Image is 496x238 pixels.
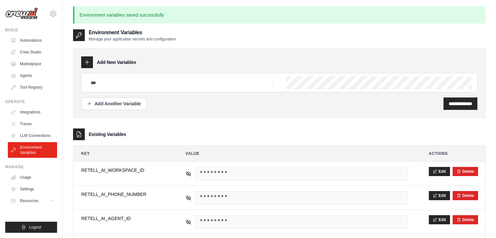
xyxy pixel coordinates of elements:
h3: Add New Variables [97,59,136,66]
h3: Existing Variables [89,131,126,138]
button: Delete [457,217,474,222]
button: Logout [5,222,57,233]
div: Manage [5,164,57,170]
p: Environment variables saved successfully [73,7,486,23]
th: Actions [421,146,485,161]
button: Edit [429,215,450,224]
button: Delete [457,169,474,174]
a: Tool Registry [8,82,57,93]
span: Resources [20,198,38,203]
a: Agents [8,70,57,81]
th: Key [73,146,173,161]
div: Operate [5,99,57,104]
img: Logo [5,7,38,20]
span: Logout [29,225,41,230]
span: RETELL_AI_PHONE_NUMBER [81,191,165,198]
button: Delete [457,193,474,198]
th: Value [178,146,416,161]
a: Settings [8,184,57,194]
a: Traces [8,119,57,129]
span: RETELL_AI_WORKSPACE_ID [81,167,165,173]
button: Add Another Variable [81,97,146,110]
button: Edit [429,191,450,200]
p: Manage your application secrets and configuration [89,37,176,42]
a: Integrations [8,107,57,117]
span: RETELL_AI_AGENT_ID [81,215,165,222]
button: Edit [429,167,450,176]
div: Build [5,27,57,33]
a: LLM Connections [8,130,57,141]
a: Environment Variables [8,142,57,158]
h2: Environment Variables [89,29,176,37]
button: Resources [8,196,57,206]
a: Marketplace [8,59,57,69]
a: Automations [8,35,57,46]
div: Add Another Variable [87,100,141,107]
a: Usage [8,172,57,183]
a: Crew Studio [8,47,57,57]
